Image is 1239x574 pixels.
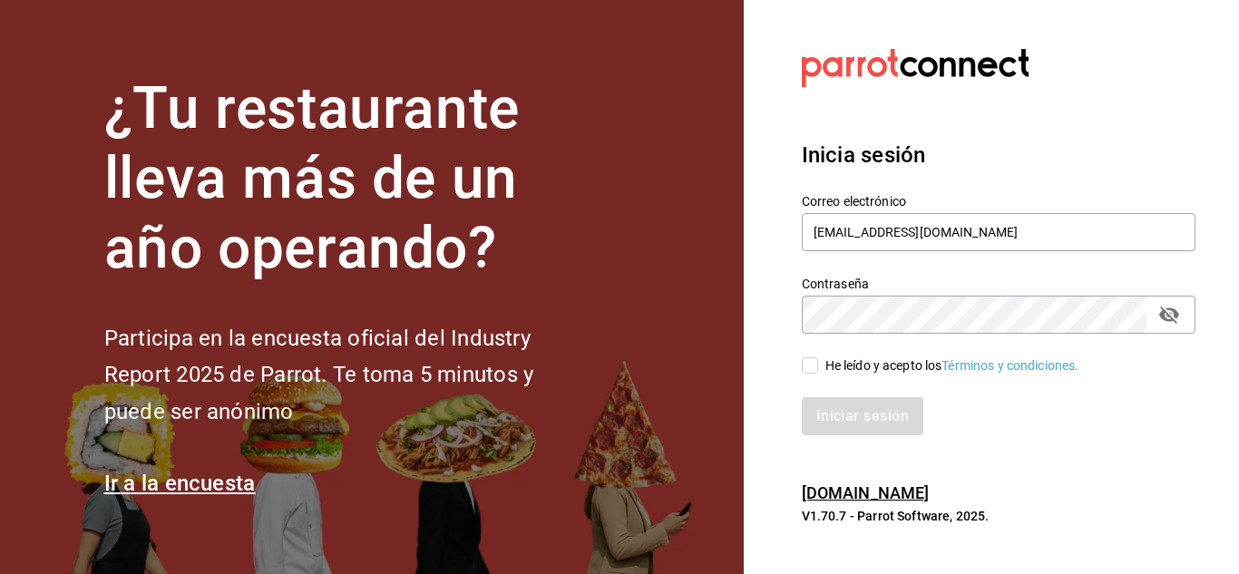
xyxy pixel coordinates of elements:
h3: Inicia sesión [802,139,1195,171]
a: Términos y condiciones. [941,358,1078,373]
button: passwordField [1154,299,1185,330]
p: V1.70.7 - Parrot Software, 2025. [802,507,1195,525]
a: Ir a la encuesta [104,471,256,496]
div: He leído y acepto los [825,356,1079,375]
a: [DOMAIN_NAME] [802,483,930,502]
label: Correo electrónico [802,195,1195,208]
input: Ingresa tu correo electrónico [802,213,1195,251]
label: Contraseña [802,277,1195,290]
h1: ¿Tu restaurante lleva más de un año operando? [104,74,594,283]
h2: Participa en la encuesta oficial del Industry Report 2025 de Parrot. Te toma 5 minutos y puede se... [104,320,594,431]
